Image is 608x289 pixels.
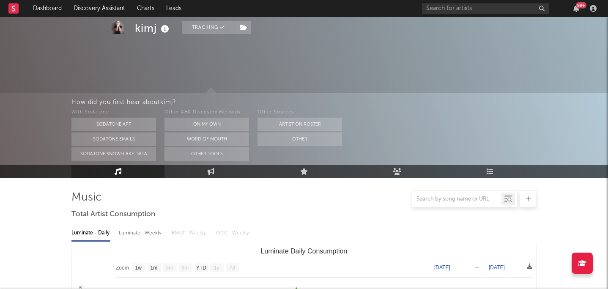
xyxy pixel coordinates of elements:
[119,226,163,240] div: Luminate - Weekly
[489,264,505,270] text: [DATE]
[71,118,156,131] button: Sodatone App
[71,226,110,240] div: Luminate - Daily
[576,2,586,8] div: 99 +
[166,265,173,271] text: 3m
[71,107,156,118] div: With Sodatone
[412,196,501,203] input: Search by song name or URL
[164,107,249,118] div: Other A&R Discovery Methods
[257,132,342,146] button: Other
[151,265,158,271] text: 1m
[257,107,342,118] div: Other Sources
[164,118,249,131] button: On My Own
[261,248,348,255] text: Luminate Daily Consumption
[71,147,156,161] button: Sodatone Snowflake Data
[422,3,549,14] input: Search for artists
[135,21,171,35] div: kimj
[71,209,155,220] span: Total Artist Consumption
[71,97,608,107] div: How did you first hear about kimj ?
[116,265,129,271] text: Zoom
[182,21,235,34] button: Tracking
[573,5,579,12] button: 99+
[164,132,249,146] button: Word Of Mouth
[196,265,206,271] text: YTD
[257,118,342,131] button: Artist on Roster
[164,147,249,161] button: Other Tools
[135,265,142,271] text: 1w
[71,132,156,146] button: Sodatone Emails
[182,265,189,271] text: 6m
[474,264,479,270] text: →
[229,265,235,271] text: All
[434,264,450,270] text: [DATE]
[214,265,219,271] text: 1y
